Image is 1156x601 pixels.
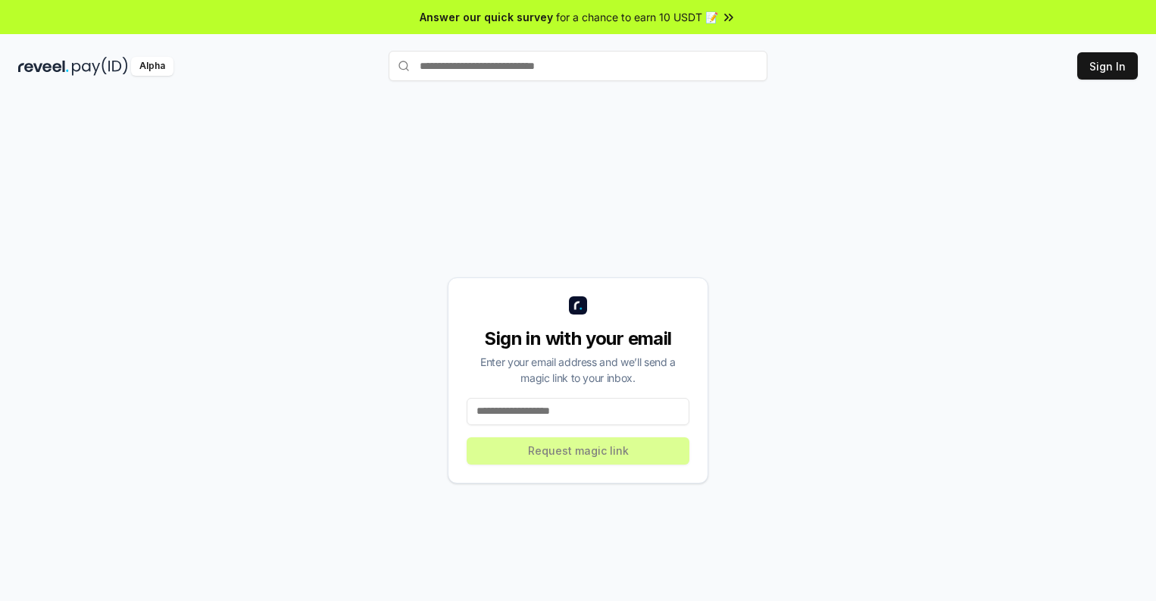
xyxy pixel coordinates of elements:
[72,57,128,76] img: pay_id
[569,296,587,315] img: logo_small
[467,327,689,351] div: Sign in with your email
[420,9,553,25] span: Answer our quick survey
[1077,52,1138,80] button: Sign In
[556,9,718,25] span: for a chance to earn 10 USDT 📝
[18,57,69,76] img: reveel_dark
[131,57,173,76] div: Alpha
[467,354,689,386] div: Enter your email address and we’ll send a magic link to your inbox.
